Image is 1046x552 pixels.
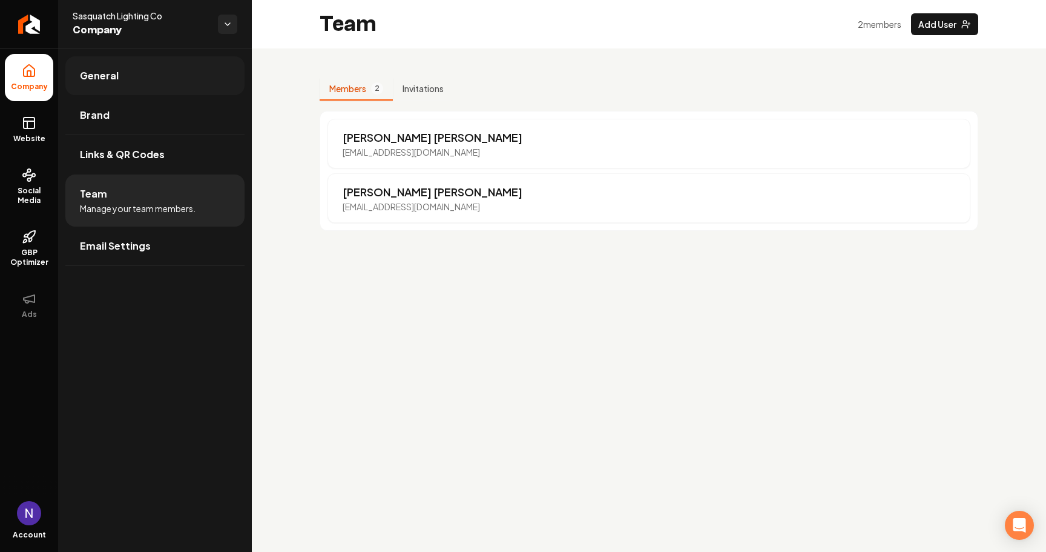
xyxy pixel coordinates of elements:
[73,22,208,39] span: Company
[343,201,522,213] p: [EMAIL_ADDRESS][DOMAIN_NAME]
[80,202,196,214] span: Manage your team members.
[80,108,110,122] span: Brand
[371,82,383,95] span: 2
[80,68,119,83] span: General
[80,147,165,162] span: Links & QR Codes
[17,310,42,319] span: Ads
[17,501,41,525] button: Open user button
[5,248,53,267] span: GBP Optimizer
[1005,511,1034,540] div: Open Intercom Messenger
[65,96,245,135] a: Brand
[8,134,50,144] span: Website
[65,56,245,95] a: General
[13,530,46,540] span: Account
[911,13,978,35] button: Add User
[343,184,522,201] p: [PERSON_NAME] [PERSON_NAME]
[320,12,377,36] h2: Team
[343,146,522,158] p: [EMAIL_ADDRESS][DOMAIN_NAME]
[80,187,107,201] span: Team
[5,186,53,205] span: Social Media
[5,282,53,329] button: Ads
[5,106,53,153] a: Website
[5,220,53,277] a: GBP Optimizer
[5,158,53,215] a: Social Media
[858,18,901,30] p: 2 member s
[6,82,53,91] span: Company
[80,239,151,253] span: Email Settings
[320,78,393,101] button: Members
[73,10,208,22] span: Sasquatch Lighting Co
[18,15,41,34] img: Rebolt Logo
[17,501,41,525] img: Nick Richards
[343,129,522,146] p: [PERSON_NAME] [PERSON_NAME]
[393,78,453,101] button: Invitations
[65,227,245,265] a: Email Settings
[65,135,245,174] a: Links & QR Codes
